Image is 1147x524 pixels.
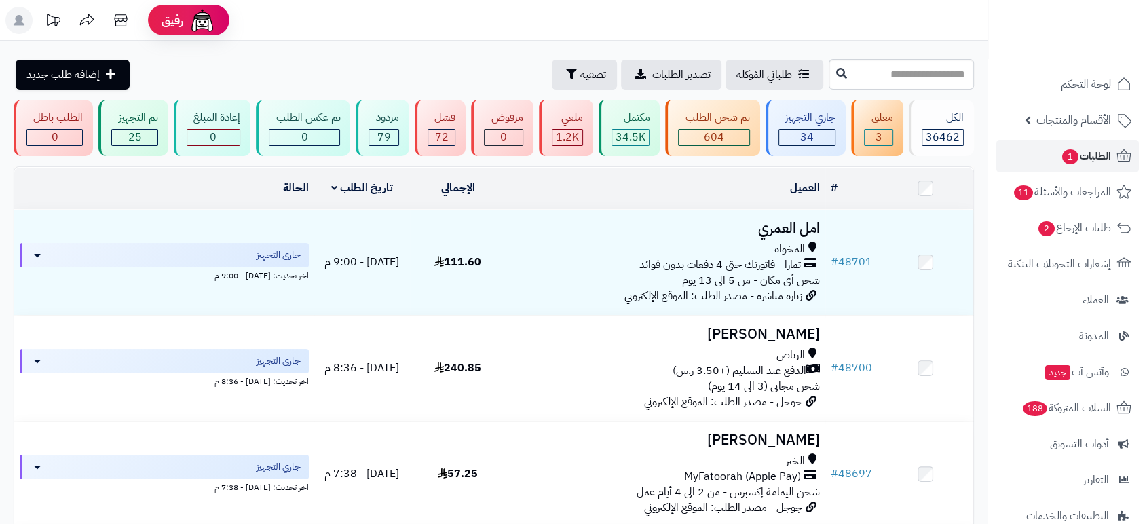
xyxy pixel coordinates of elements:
[644,394,802,410] span: جوجل - مصدر الطلب: الموقع الإلكتروني
[187,130,240,145] div: 0
[906,100,977,156] a: الكل36462
[644,500,802,516] span: جوجل - مصدر الطلب: الموقع الإلكتروني
[484,110,523,126] div: مرفوض
[269,130,339,145] div: 0
[26,67,100,83] span: إضافة طلب جديد
[612,130,649,145] div: 34479
[800,129,814,145] span: 34
[20,267,309,282] div: اخر تحديث: [DATE] - 9:00 م
[864,110,892,126] div: معلق
[468,100,535,156] a: مرفوض 0
[20,373,309,388] div: اخر تحديث: [DATE] - 8:36 م
[257,460,301,474] span: جاري التجهيز
[269,110,340,126] div: تم عكس الطلب
[662,100,762,156] a: تم شحن الطلب 604
[926,129,960,145] span: 36462
[831,360,872,376] a: #48700
[1083,470,1109,489] span: التقارير
[162,12,183,29] span: رفيق
[324,360,399,376] span: [DATE] - 8:36 م
[580,67,606,83] span: تصفية
[536,100,596,156] a: ملغي 1.2K
[1037,219,1111,238] span: طلبات الإرجاع
[1083,291,1109,310] span: العملاء
[763,100,848,156] a: جاري التجهيز 34
[353,100,411,156] a: مردود 79
[996,212,1139,244] a: طلبات الإرجاع2
[27,130,82,145] div: 0
[778,110,835,126] div: جاري التجهيز
[441,180,475,196] a: الإجمالي
[52,129,58,145] span: 0
[552,130,582,145] div: 1166
[996,320,1139,352] a: المدونة
[639,257,801,273] span: تمارا - فاتورتك حتى 4 دفعات بدون فوائد
[621,60,721,90] a: تصدير الطلبات
[26,110,83,126] div: الطلب باطل
[831,254,838,270] span: #
[996,464,1139,496] a: التقارير
[435,129,449,145] span: 72
[996,248,1139,280] a: إشعارات التحويلات البنكية
[1013,183,1111,202] span: المراجعات والأسئلة
[36,7,70,37] a: تحديثات المنصة
[16,60,130,90] a: إضافة طلب جديد
[596,100,662,156] a: مكتمل 34.5K
[1022,400,1048,416] span: 188
[111,110,157,126] div: تم التجهيز
[189,7,216,34] img: ai-face.png
[485,130,522,145] div: 0
[831,466,838,482] span: #
[331,180,393,196] a: تاريخ الطلب
[786,453,805,469] span: الخبر
[511,326,820,342] h3: [PERSON_NAME]
[831,360,838,376] span: #
[875,129,882,145] span: 3
[128,129,142,145] span: 25
[1008,255,1111,274] span: إشعارات التحويلات البنكية
[1055,24,1134,53] img: logo-2.png
[1061,147,1111,166] span: الطلبات
[552,60,617,90] button: تصفية
[1013,185,1034,200] span: 11
[96,100,170,156] a: تم التجهيز 25
[257,248,301,262] span: جاري التجهيز
[434,254,481,270] span: 111.60
[831,466,872,482] a: #48697
[11,100,96,156] a: الطلب باطل 0
[253,100,353,156] a: تم عكس الطلب 0
[652,67,711,83] span: تصدير الطلبات
[171,100,253,156] a: إعادة المبلغ 0
[726,60,823,90] a: طلباتي المُوكلة
[500,129,507,145] span: 0
[679,130,749,145] div: 604
[996,392,1139,424] a: السلات المتروكة188
[428,110,455,126] div: فشل
[283,180,309,196] a: الحالة
[1038,221,1055,236] span: 2
[736,67,792,83] span: طلباتي المُوكلة
[1061,75,1111,94] span: لوحة التحكم
[996,356,1139,388] a: وآتس آبجديد
[556,129,579,145] span: 1.2K
[1021,398,1111,417] span: السلات المتروكة
[1050,434,1109,453] span: أدوات التسويق
[996,284,1139,316] a: العملاء
[20,479,309,493] div: اخر تحديث: [DATE] - 7:38 م
[996,176,1139,208] a: المراجعات والأسئلة11
[831,180,838,196] a: #
[848,100,905,156] a: معلق 3
[673,363,806,379] span: الدفع عند التسليم (+3.50 ر.س)
[369,110,398,126] div: مردود
[1045,365,1070,380] span: جديد
[412,100,468,156] a: فشل 72
[434,360,481,376] span: 240.85
[112,130,157,145] div: 25
[776,348,805,363] span: الرياض
[831,254,872,270] a: #48701
[996,68,1139,100] a: لوحة التحكم
[1036,111,1111,130] span: الأقسام والمنتجات
[682,272,820,288] span: شحن أي مكان - من 5 الى 13 يوم
[708,378,820,394] span: شحن مجاني (3 الى 14 يوم)
[187,110,240,126] div: إعادة المبلغ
